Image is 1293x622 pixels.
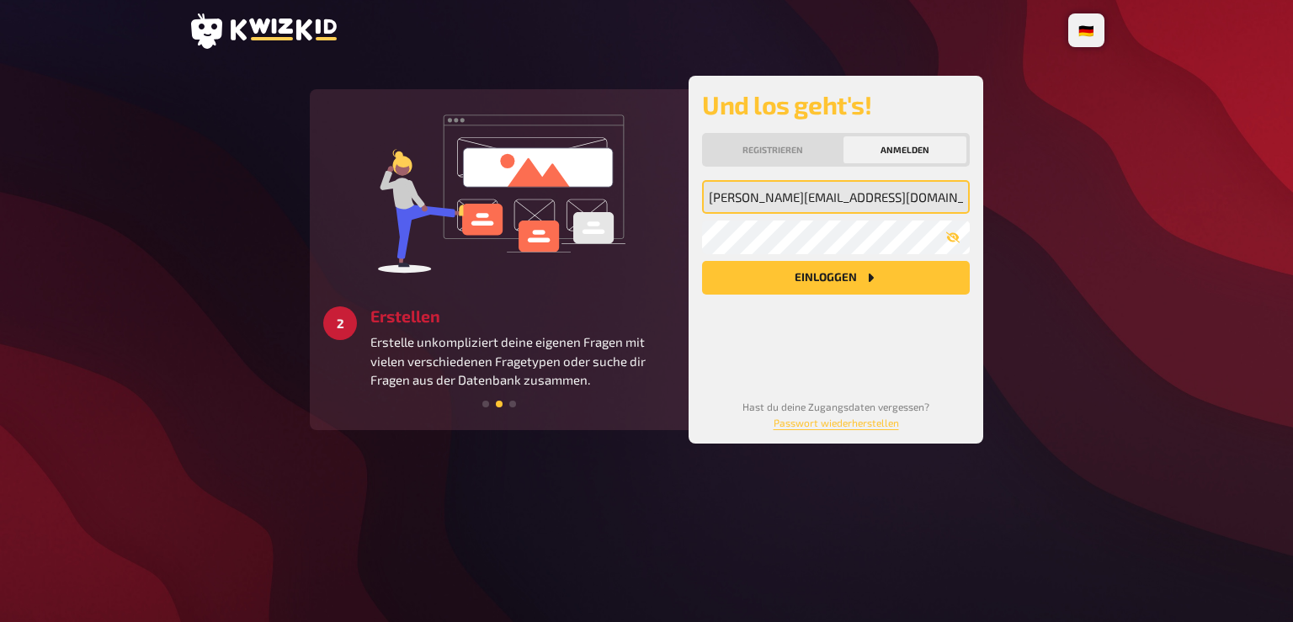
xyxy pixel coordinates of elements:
div: 2 [323,306,357,340]
p: Erstelle unkompliziert deine eigenen Fragen mit vielen verschiedenen Fragetypen oder suche dir Fr... [370,332,675,390]
small: Hast du deine Zugangsdaten vergessen? [742,401,929,428]
li: 🇩🇪 [1072,17,1101,44]
button: Einloggen [702,261,970,295]
button: Registrieren [705,136,840,163]
h2: Und los geht's! [702,89,970,120]
input: Meine Emailadresse [702,180,970,214]
img: create [373,103,625,279]
button: Anmelden [843,136,966,163]
h3: Erstellen [370,306,675,326]
a: Passwort wiederherstellen [774,417,899,428]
